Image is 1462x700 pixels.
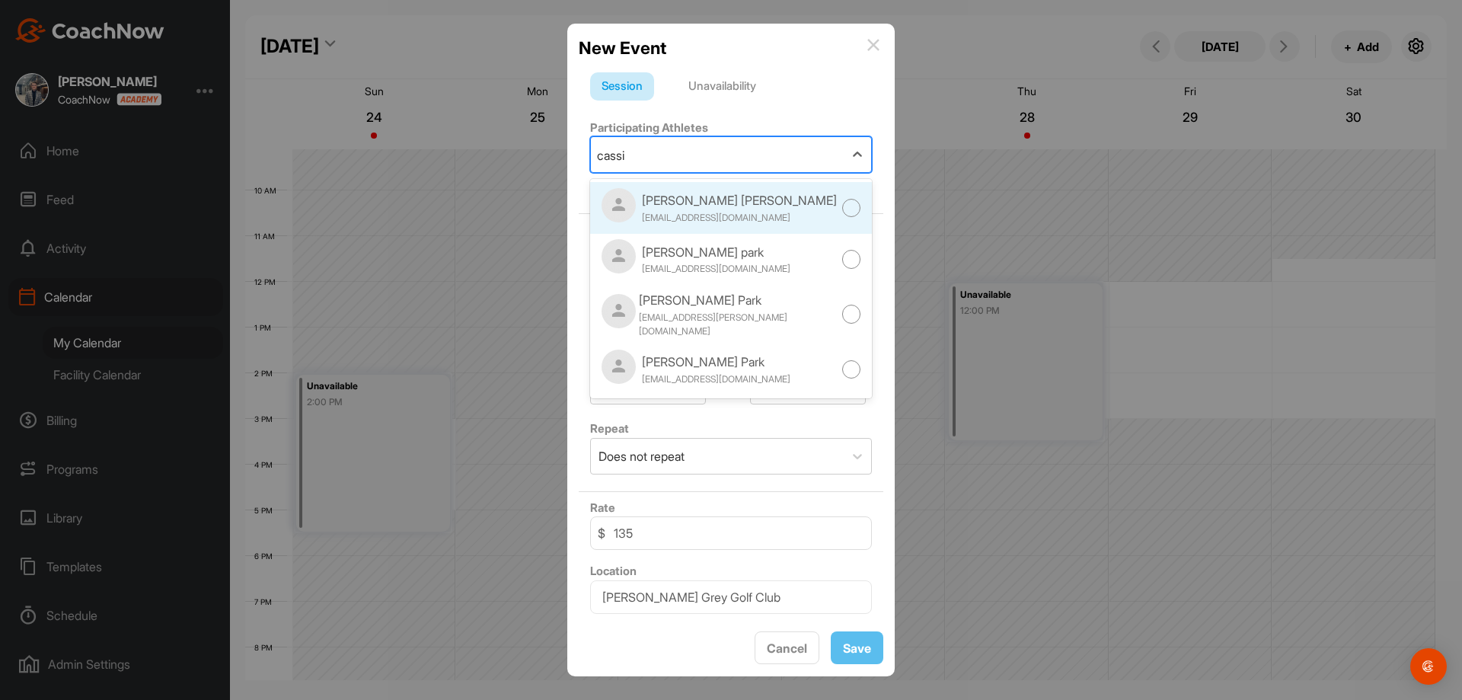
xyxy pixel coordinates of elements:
[1410,648,1447,685] div: Open Intercom Messenger
[642,243,790,261] div: [PERSON_NAME] park
[642,353,790,371] div: [PERSON_NAME] Park
[642,191,837,209] div: [PERSON_NAME] [PERSON_NAME]
[642,372,790,386] div: [EMAIL_ADDRESS][DOMAIN_NAME]
[590,177,872,196] div: + Invite New Athlete
[867,39,879,51] img: info
[602,294,636,328] img: square_default-ef6cabf814de5a2bf16c804365e32c732080f9872bdf737d349900a9daf73cf9.png
[639,291,842,309] div: [PERSON_NAME] Park
[599,447,685,465] div: Does not repeat
[831,631,883,664] button: Save
[642,262,790,276] div: [EMAIL_ADDRESS][DOMAIN_NAME]
[602,239,636,273] img: square_default-ef6cabf814de5a2bf16c804365e32c732080f9872bdf737d349900a9daf73cf9.png
[677,72,768,101] div: Unavailability
[590,564,637,578] label: Location
[755,631,819,664] button: Cancel
[642,211,837,225] div: [EMAIL_ADDRESS][DOMAIN_NAME]
[579,35,666,61] h2: New Event
[590,72,654,101] div: Session
[602,350,636,384] img: default-ef6cabf814de5a2bf16c804365e32c732080f9872bdf737d349900a9daf73cf9.png
[590,120,708,135] label: Participating Athletes
[590,516,872,550] input: 0
[639,311,842,338] div: [EMAIL_ADDRESS][PERSON_NAME][DOMAIN_NAME]
[590,421,629,436] label: Repeat
[598,524,605,542] span: $
[602,188,636,222] img: default-ef6cabf814de5a2bf16c804365e32c732080f9872bdf737d349900a9daf73cf9.png
[590,500,615,515] label: Rate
